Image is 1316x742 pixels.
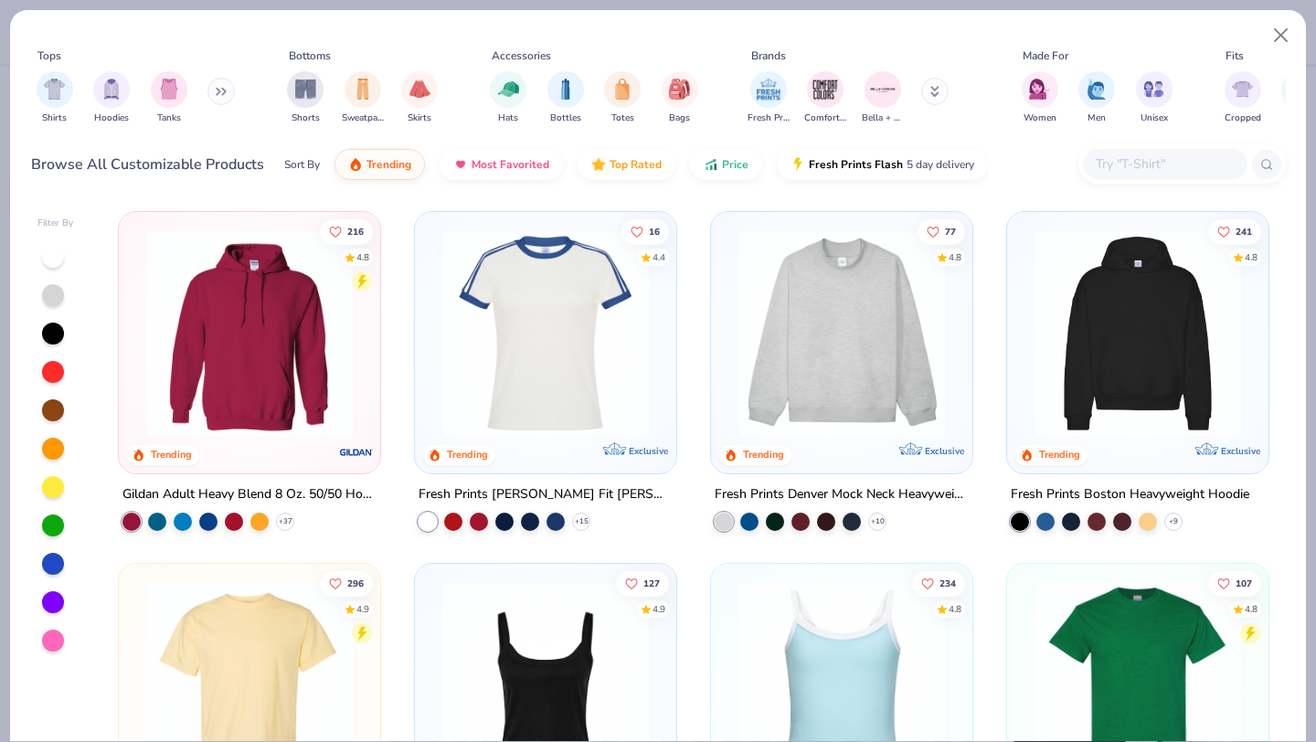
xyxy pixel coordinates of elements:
[649,227,660,236] span: 16
[912,570,965,596] button: Like
[1245,250,1258,264] div: 4.8
[440,149,563,180] button: Most Favorited
[37,71,73,125] div: filter for Shirts
[1245,602,1258,616] div: 4.8
[550,111,581,125] span: Bottles
[653,602,665,616] div: 4.9
[1236,578,1252,588] span: 107
[492,48,551,64] div: Accessories
[289,48,331,64] div: Bottoms
[949,602,961,616] div: 4.8
[498,111,518,125] span: Hats
[658,230,883,437] img: 77058d13-6681-46a4-a602-40ee85a356b7
[949,250,961,264] div: 4.8
[490,71,526,125] div: filter for Hats
[37,71,73,125] button: filter button
[42,111,67,125] span: Shirts
[122,483,377,506] div: Gildan Adult Heavy Blend 8 Oz. 50/50 Hooded Sweatshirt
[1136,71,1173,125] button: filter button
[653,250,665,264] div: 4.4
[321,570,374,596] button: Like
[287,71,324,125] button: filter button
[791,157,805,172] img: flash.gif
[870,516,884,527] span: + 10
[1078,71,1115,125] div: filter for Men
[1024,111,1056,125] span: Women
[157,111,181,125] span: Tanks
[1208,218,1261,244] button: Like
[578,149,675,180] button: Top Rated
[621,218,669,244] button: Like
[729,230,954,437] img: f5d85501-0dbb-4ee4-b115-c08fa3845d83
[939,578,956,588] span: 234
[809,157,903,172] span: Fresh Prints Flash
[1022,71,1058,125] button: filter button
[1220,445,1259,457] span: Exclusive
[287,71,324,125] div: filter for Shorts
[44,79,65,100] img: Shirts Image
[408,111,431,125] span: Skirts
[669,79,689,100] img: Bags Image
[1225,111,1261,125] span: Cropped
[1025,230,1250,437] img: 91acfc32-fd48-4d6b-bdad-a4c1a30ac3fc
[575,516,589,527] span: + 15
[1264,18,1299,53] button: Close
[292,111,320,125] span: Shorts
[862,71,904,125] div: filter for Bella + Canvas
[869,76,897,103] img: Bella + Canvas Image
[547,71,584,125] div: filter for Bottles
[616,570,669,596] button: Like
[409,79,430,100] img: Skirts Image
[93,71,130,125] button: filter button
[862,71,904,125] button: filter button
[611,111,634,125] span: Totes
[348,157,363,172] img: trending.gif
[342,71,384,125] button: filter button
[490,71,526,125] button: filter button
[401,71,438,125] button: filter button
[1141,111,1168,125] span: Unisex
[591,157,606,172] img: TopRated.gif
[690,149,762,180] button: Price
[472,157,549,172] span: Most Favorited
[151,71,187,125] div: filter for Tanks
[604,71,641,125] div: filter for Totes
[918,218,965,244] button: Like
[1143,79,1164,100] img: Unisex Image
[804,71,846,125] button: filter button
[748,111,790,125] span: Fresh Prints
[342,111,384,125] span: Sweatpants
[279,516,292,527] span: + 37
[295,79,316,100] img: Shorts Image
[342,71,384,125] div: filter for Sweatpants
[662,71,698,125] div: filter for Bags
[353,79,373,100] img: Sweatpants Image
[334,149,425,180] button: Trending
[1232,79,1253,100] img: Cropped Image
[925,445,964,457] span: Exclusive
[1078,71,1115,125] button: filter button
[453,157,468,172] img: most_fav.gif
[610,157,662,172] span: Top Rated
[1094,154,1235,175] input: Try "T-Shirt"
[715,483,969,506] div: Fresh Prints Denver Mock Neck Heavyweight Sweatshirt
[755,76,782,103] img: Fresh Prints Image
[1236,227,1252,236] span: 241
[37,48,61,64] div: Tops
[1029,79,1050,100] img: Women Image
[604,71,641,125] button: filter button
[433,230,658,437] img: e5540c4d-e74a-4e58-9a52-192fe86bec9f
[1225,71,1261,125] div: filter for Cropped
[1011,483,1249,506] div: Fresh Prints Boston Heavyweight Hoodie
[419,483,673,506] div: Fresh Prints [PERSON_NAME] Fit [PERSON_NAME] Shirt with Stripes
[159,79,179,100] img: Tanks Image
[1225,71,1261,125] button: filter button
[94,111,129,125] span: Hoodies
[945,227,956,236] span: 77
[629,445,668,457] span: Exclusive
[498,79,519,100] img: Hats Image
[862,111,904,125] span: Bella + Canvas
[612,79,632,100] img: Totes Image
[722,157,748,172] span: Price
[777,149,988,180] button: Fresh Prints Flash5 day delivery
